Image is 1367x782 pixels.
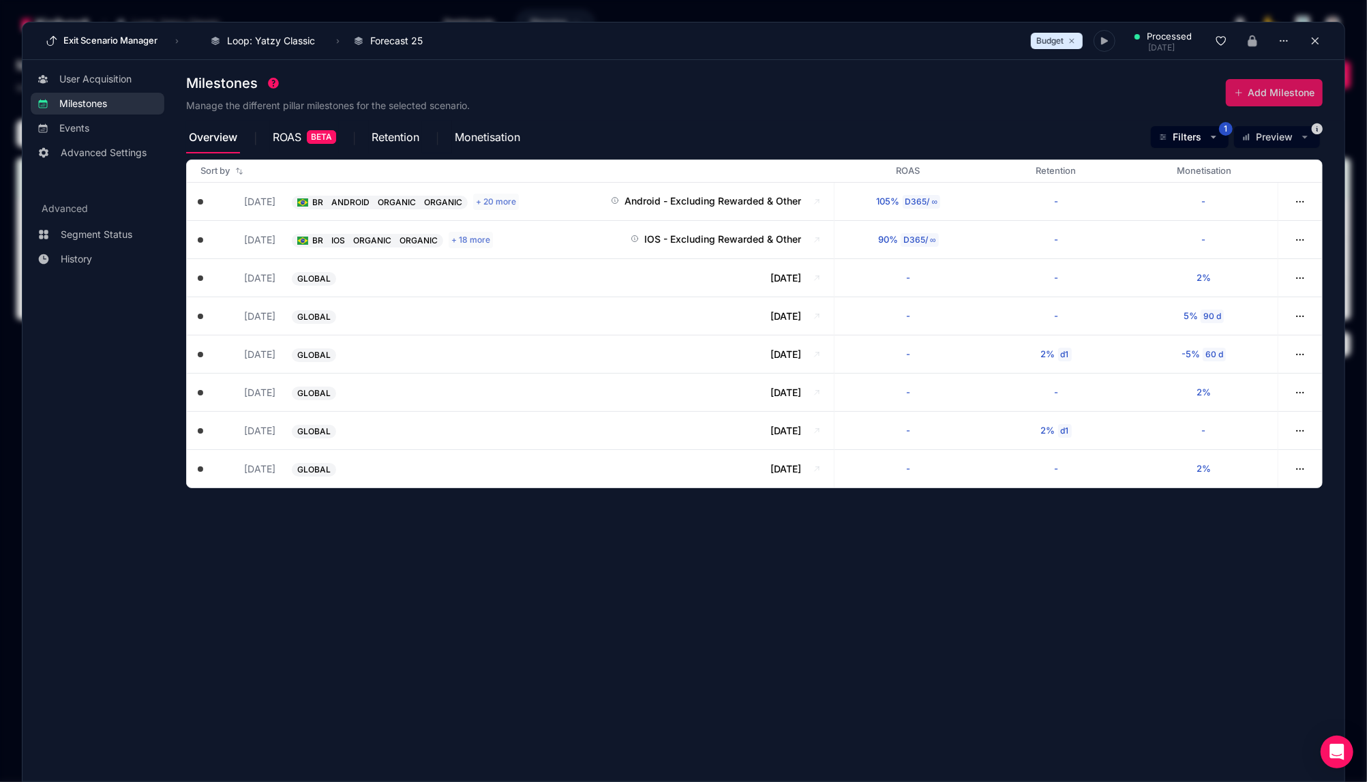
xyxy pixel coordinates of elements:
button: [DATE] [214,347,275,361]
div: ROAS [270,121,369,153]
div: 5% [1184,310,1198,323]
button: - [865,303,952,330]
div: + 20 more [473,194,519,210]
a: Segment Status [31,224,164,245]
div: 105% [877,195,900,209]
div: - [1054,462,1058,476]
h3: Advanced [31,202,164,221]
button: - [1012,303,1100,330]
div: D365 / ∞ [903,195,941,209]
button: [DATE] [214,194,275,209]
div: [DATE] [1135,44,1192,52]
span: processed [1147,30,1192,44]
button: GLOBAL[DATE] [292,271,801,286]
span: 1 [1219,122,1233,136]
a: History [31,248,164,270]
div: + 18 more [449,232,493,248]
a: Advanced Settings [31,142,164,164]
button: Exit Scenario Manager [42,30,162,52]
span: Advanced Settings [61,146,147,160]
button: GLOBAL[DATE] [292,309,801,324]
div: Open Intercom Messenger [1321,736,1353,768]
span: Retention [372,132,419,142]
span: ORGANIC [400,235,438,245]
span: [DATE] [770,462,801,476]
div: - [1202,424,1206,438]
div: - [906,348,910,361]
button: - [1160,188,1248,215]
span: History [61,252,92,266]
div: Monetisation [452,121,523,153]
button: - [1012,379,1100,406]
button: BRANDROIDORGANICORGANIC+ 20 moreAndroid - Excluding Rewarded & Other [292,194,801,210]
button: Add Milestone [1226,79,1323,106]
span: BR [312,235,323,246]
button: -5%60 d [1160,341,1248,368]
span: User Acquisition [59,72,132,86]
div: 60 d [1203,348,1226,361]
button: [DATE] [214,271,275,285]
div: 2% [1041,348,1055,361]
div: -5% [1182,348,1200,361]
a: Milestones [31,93,164,115]
button: - [1012,265,1100,292]
span: Android - Excluding Rewarded & Other [625,194,801,208]
div: - [1202,195,1206,209]
span: Milestones [59,97,107,110]
button: [DATE] [214,385,275,400]
span: Monetisation [455,132,520,142]
span: Loop: Yatzy Classic [227,34,315,48]
button: - [1012,455,1100,483]
button: - [865,265,952,292]
div: ANDROID [327,196,374,209]
button: Preview [1234,126,1320,148]
button: 2%d1 [1012,417,1100,445]
span: Forecast 25 [370,34,423,48]
span: [DATE] [770,423,801,438]
span: GLOBAL [297,273,331,284]
span: GLOBAL [297,350,331,361]
div: - [906,424,910,438]
button: 2% [1160,379,1248,406]
span: Events [59,121,89,135]
div: - [1054,386,1058,400]
button: Loop: Yatzy Classic [203,29,329,52]
span: Preview [1256,130,1293,144]
div: 2% [1197,386,1211,400]
button: Forecast 25 [346,29,437,52]
div: - [906,386,910,400]
div: - [1202,233,1206,247]
div: Retention [369,121,452,153]
button: - [1160,417,1248,445]
div: 90% [878,233,898,247]
span: Add Milestone [1248,86,1315,100]
span: BETA [307,130,336,144]
span: ORGANIC [353,235,391,245]
span: ORGANIC [424,197,462,207]
div: Retention [982,164,1130,178]
div: Monetisation [1130,164,1278,178]
div: 2% [1041,424,1055,438]
span: ORGANIC [378,197,416,207]
span: [DATE] [770,309,801,323]
span: [DATE] [770,271,801,285]
button: - [865,341,952,368]
button: - [1012,226,1100,254]
div: 2% [1197,462,1211,476]
span: › [172,35,181,46]
div: 2% [1197,271,1211,285]
span: GLOBAL [297,388,331,399]
span: IOS - Excluding Rewarded & Other [644,232,801,246]
button: Filters1 [1151,126,1229,148]
div: - [1054,271,1058,285]
button: Sort by [198,162,246,181]
div: - [906,271,910,285]
a: User Acquisition [31,68,164,90]
button: - [1012,188,1100,215]
div: d1 [1058,348,1072,361]
button: GLOBAL[DATE] [292,462,801,477]
button: [DATE] [214,462,275,476]
span: GLOBAL [297,312,331,322]
button: 2% [1160,265,1248,292]
button: - [865,417,952,445]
